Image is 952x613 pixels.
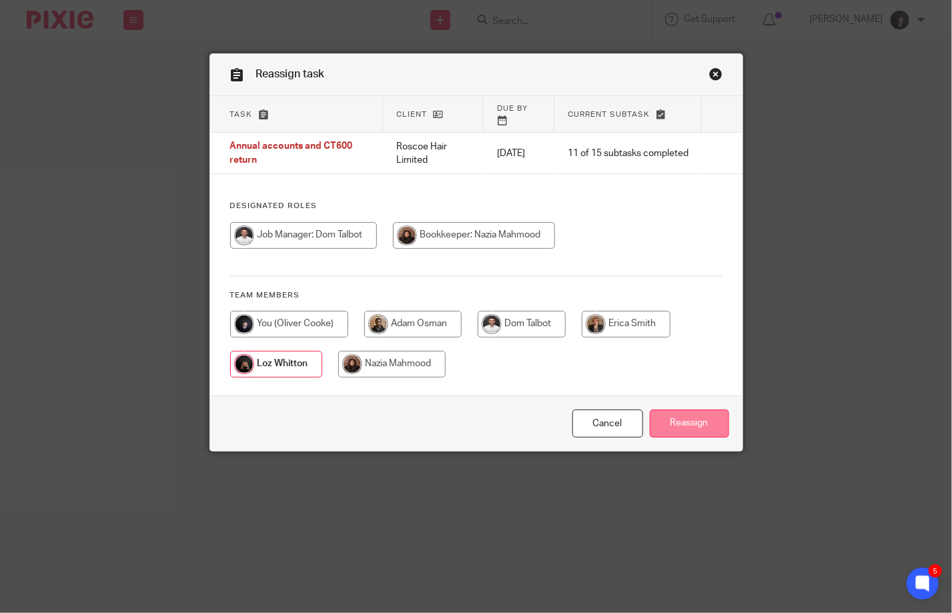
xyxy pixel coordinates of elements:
[230,290,723,301] h4: Team members
[230,201,723,211] h4: Designated Roles
[709,67,723,85] a: Close this dialog window
[230,142,353,165] span: Annual accounts and CT600 return
[497,147,541,160] p: [DATE]
[650,410,729,438] input: Reassign
[554,133,702,174] td: 11 of 15 subtasks completed
[256,69,325,79] span: Reassign task
[396,140,470,167] p: Roscoe Hair Limited
[230,111,253,118] span: Task
[396,111,427,118] span: Client
[929,564,942,578] div: 5
[497,105,528,112] span: Due by
[572,410,643,438] a: Close this dialog window
[568,111,650,118] span: Current subtask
